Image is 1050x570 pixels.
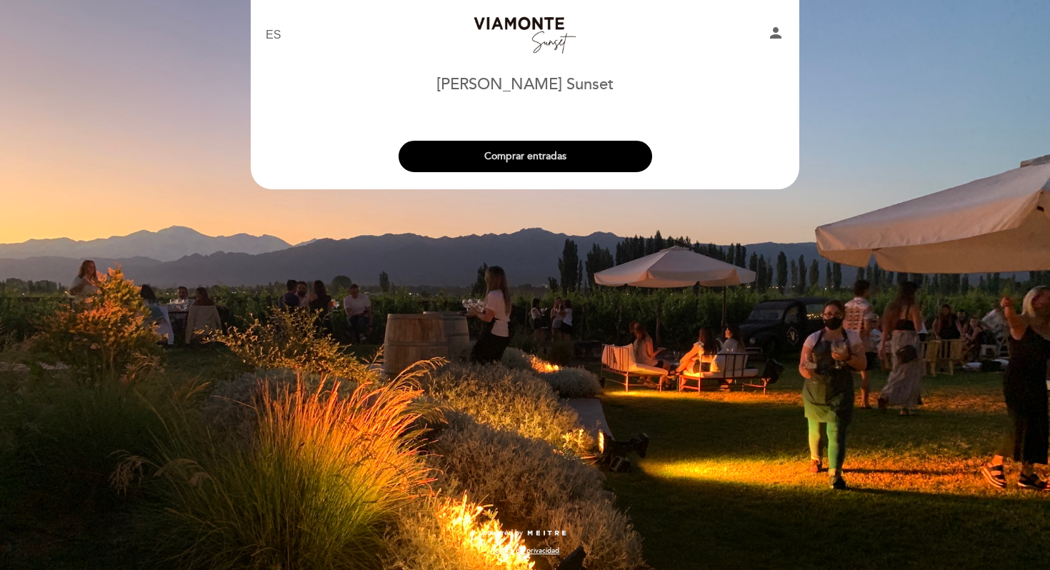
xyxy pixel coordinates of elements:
a: Política de privacidad [491,546,559,556]
button: Comprar entradas [399,141,652,172]
a: Bodega Viamonte Sunset [436,16,614,55]
button: person [767,24,784,46]
h1: [PERSON_NAME] Sunset [436,76,614,94]
a: powered by [483,528,567,538]
img: MEITRE [526,530,567,537]
span: powered by [483,528,523,538]
i: person [767,24,784,41]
